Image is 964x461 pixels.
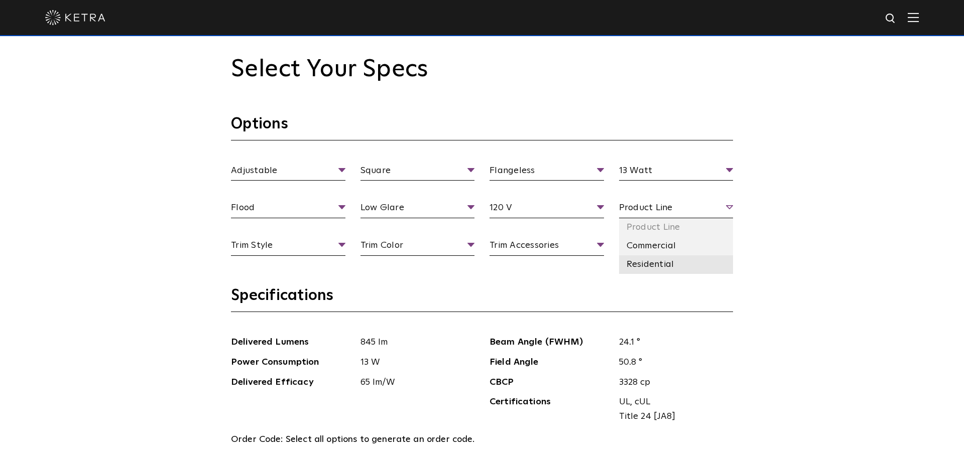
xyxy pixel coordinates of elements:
span: Beam Angle (FWHM) [490,335,612,350]
img: ketra-logo-2019-white [45,10,105,25]
span: Product Line [619,201,734,218]
span: 13 Watt [619,164,734,181]
span: 50.8 ° [612,355,734,370]
span: 24.1 ° [612,335,734,350]
span: Delivered Lumens [231,335,353,350]
h2: Select Your Specs [231,55,733,84]
li: Product Line [619,218,734,237]
span: Power Consumption [231,355,353,370]
img: Hamburger%20Nav.svg [908,13,919,22]
h3: Options [231,114,733,140]
span: Low Glare [360,201,475,218]
li: Commercial [619,237,734,255]
span: 845 lm [353,335,475,350]
span: 120 V [490,201,604,218]
span: Select all options to generate an order code. [286,435,475,444]
span: Adjustable [231,164,345,181]
span: Flood [231,201,345,218]
span: Title 24 [JA8] [619,409,726,424]
img: search icon [885,13,897,25]
span: 65 lm/W [353,375,475,390]
li: Residential [619,255,734,274]
span: Certifications [490,395,612,424]
span: Trim Accessories [490,238,604,256]
span: Field Angle [490,355,612,370]
span: Order Code: [231,435,283,444]
span: Delivered Efficacy [231,375,353,390]
span: Square [360,164,475,181]
span: 3328 cp [612,375,734,390]
span: UL, cUL [619,395,726,409]
span: Trim Style [231,238,345,256]
span: 13 W [353,355,475,370]
span: CBCP [490,375,612,390]
span: Trim Color [360,238,475,256]
span: Flangeless [490,164,604,181]
h3: Specifications [231,286,733,312]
